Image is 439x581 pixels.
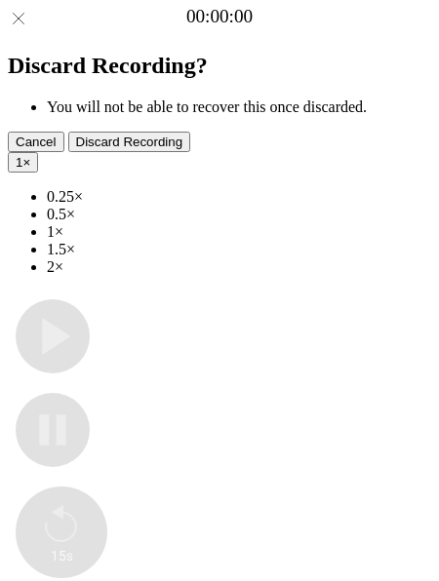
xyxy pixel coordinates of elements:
[47,223,431,241] li: 1×
[47,241,431,258] li: 1.5×
[16,155,22,170] span: 1
[47,188,431,206] li: 0.25×
[47,258,431,276] li: 2×
[186,6,253,27] a: 00:00:00
[47,206,431,223] li: 0.5×
[68,132,191,152] button: Discard Recording
[47,98,431,116] li: You will not be able to recover this once discarded.
[8,152,38,173] button: 1×
[8,132,64,152] button: Cancel
[8,53,431,79] h2: Discard Recording?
